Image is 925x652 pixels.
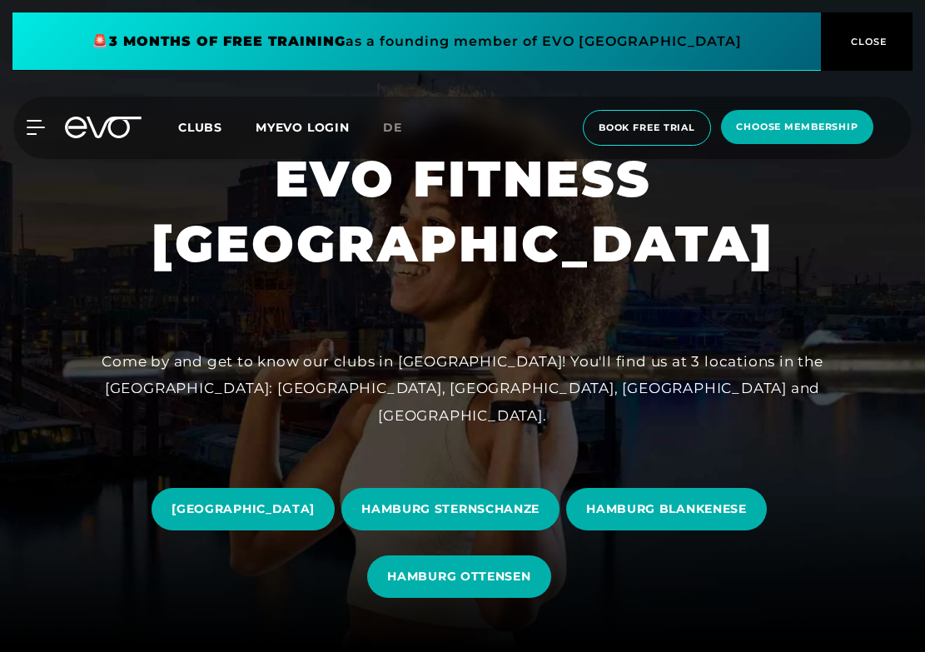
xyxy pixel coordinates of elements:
[847,34,888,49] span: CLOSE
[172,500,315,518] span: [GEOGRAPHIC_DATA]
[716,110,878,146] a: choose membership
[361,500,540,518] span: HAMBURG STERNSCHANZE
[387,568,530,585] span: HAMBURG OTTENSEN
[578,110,716,146] a: book free trial
[566,475,773,543] a: HAMBURG BLANKENESE
[178,120,222,135] span: Clubs
[13,147,912,276] h1: EVO FITNESS [GEOGRAPHIC_DATA]
[88,348,838,429] div: Come by and get to know our clubs in [GEOGRAPHIC_DATA]! You'll find us at 3 locations in the [GEO...
[178,119,256,135] a: Clubs
[256,120,350,135] a: MYEVO LOGIN
[152,475,341,543] a: [GEOGRAPHIC_DATA]
[599,121,695,135] span: book free trial
[736,120,858,134] span: choose membership
[821,12,913,71] button: CLOSE
[383,120,402,135] span: de
[383,118,422,137] a: de
[586,500,747,518] span: HAMBURG BLANKENESE
[367,543,557,610] a: HAMBURG OTTENSEN
[341,475,566,543] a: HAMBURG STERNSCHANZE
